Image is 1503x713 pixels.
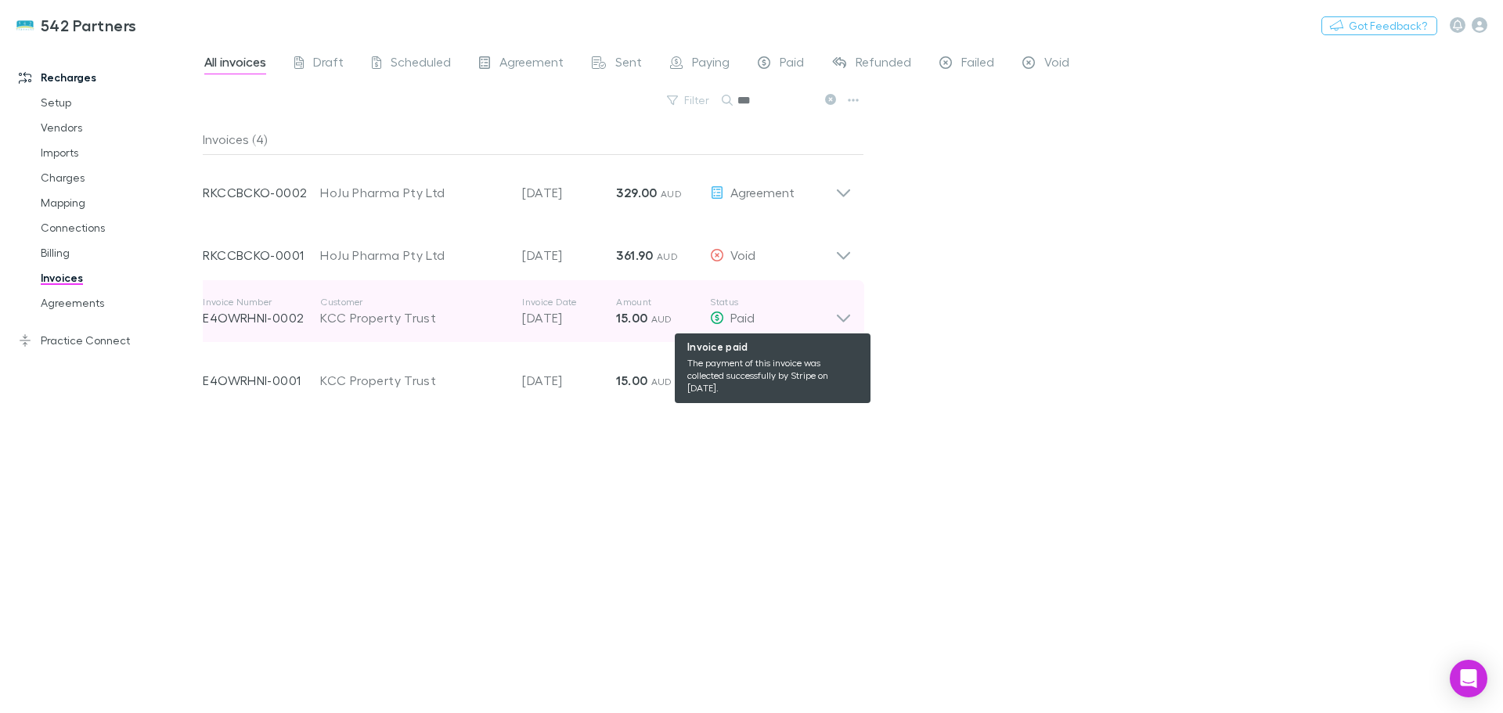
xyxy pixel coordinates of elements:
span: Paid [730,373,755,387]
div: KCC Property Trust [320,371,506,390]
span: Failed [961,54,994,74]
div: RKCCBCKO-0002HoJu Pharma Pty Ltd[DATE]329.00 AUDAgreement [190,155,864,218]
a: Billing [25,240,211,265]
div: KCC Property Trust [320,308,506,327]
p: [DATE] [522,183,616,202]
p: [DATE] [522,246,616,265]
a: Vendors [25,115,211,140]
div: HoJu Pharma Pty Ltd [320,183,506,202]
span: Scheduled [391,54,451,74]
a: Connections [25,215,211,240]
a: Invoices [25,265,211,290]
a: Recharges [3,65,211,90]
div: Invoice NumberE4OWRHNI-0002CustomerKCC Property TrustInvoice Date[DATE]Amount15.00 AUDStatus [190,280,864,343]
span: Paid [730,310,755,325]
button: Filter [659,91,719,110]
a: Imports [25,140,211,165]
span: AUD [651,313,672,325]
a: Setup [25,90,211,115]
strong: 15.00 [616,310,647,326]
p: [DATE] [522,308,616,327]
span: Void [730,247,755,262]
strong: 15.00 [616,373,647,388]
p: Amount [616,296,710,308]
span: Paying [692,54,730,74]
p: [DATE] [522,371,616,390]
a: Mapping [25,190,211,215]
div: HoJu Pharma Pty Ltd [320,246,506,265]
a: 542 Partners [6,6,146,44]
div: Open Intercom Messenger [1450,660,1487,697]
p: E4OWRHNI-0002 [203,308,320,327]
p: RKCCBCKO-0001 [203,246,320,265]
div: RKCCBCKO-0001HoJu Pharma Pty Ltd[DATE]361.90 AUDVoid [190,218,864,280]
button: Got Feedback? [1321,16,1437,35]
p: Invoice Number [203,296,320,308]
a: Charges [25,165,211,190]
span: All invoices [204,54,266,74]
span: AUD [657,250,678,262]
span: Draft [313,54,344,74]
p: E4OWRHNI-0001 [203,371,320,390]
span: Agreement [730,185,795,200]
p: Invoice Date [522,296,616,308]
a: Practice Connect [3,328,211,353]
h3: 542 Partners [41,16,137,34]
strong: 361.90 [616,247,653,263]
p: RKCCBCKO-0002 [203,183,320,202]
strong: 329.00 [616,185,657,200]
span: AUD [661,188,682,200]
span: Paid [780,54,804,74]
div: E4OWRHNI-0001KCC Property Trust[DATE]15.00 AUDPaid [190,343,864,405]
span: Sent [615,54,642,74]
span: Void [1044,54,1069,74]
p: Status [710,296,835,308]
span: Refunded [856,54,911,74]
img: 542 Partners's Logo [16,16,34,34]
p: Customer [320,296,506,308]
a: Agreements [25,290,211,315]
span: Agreement [499,54,564,74]
span: AUD [651,376,672,387]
